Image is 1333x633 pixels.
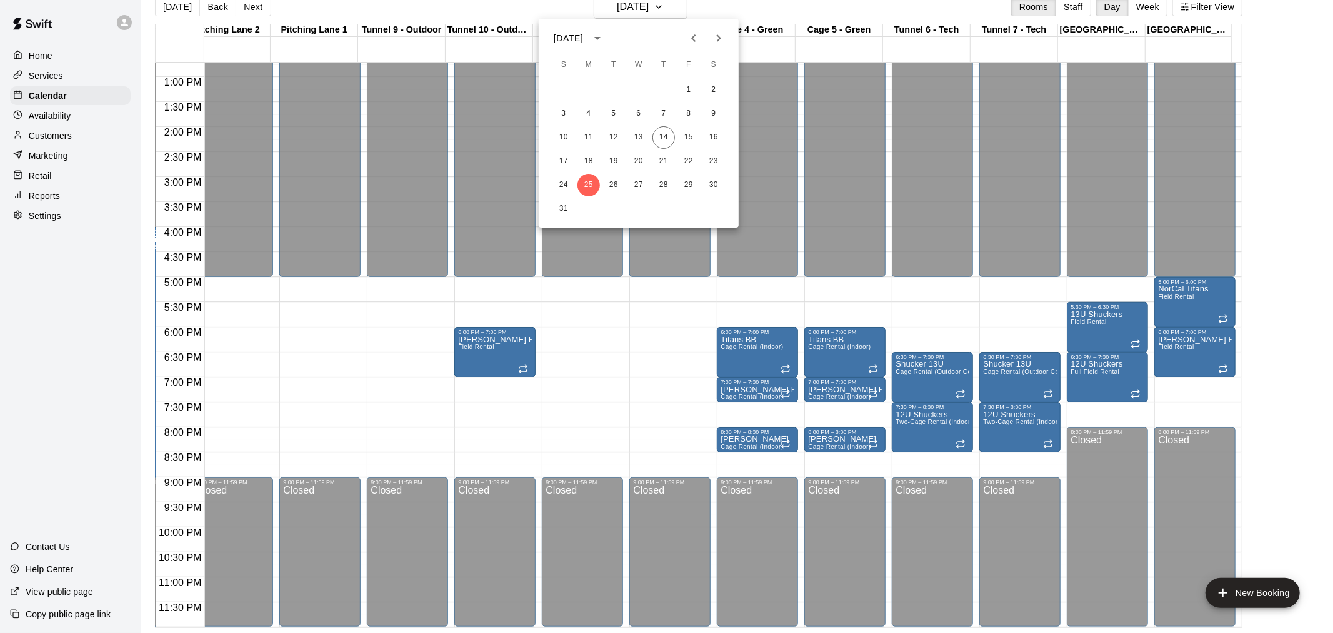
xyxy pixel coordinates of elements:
[602,150,625,173] button: 19
[627,174,650,196] button: 27
[552,198,575,220] button: 31
[627,53,650,78] span: Wednesday
[652,103,675,125] button: 7
[677,103,700,125] button: 8
[577,126,600,149] button: 11
[652,150,675,173] button: 21
[627,103,650,125] button: 6
[602,174,625,196] button: 26
[702,150,725,173] button: 23
[577,174,600,196] button: 25
[577,53,600,78] span: Monday
[702,53,725,78] span: Saturday
[577,150,600,173] button: 18
[681,26,706,51] button: Previous month
[552,150,575,173] button: 17
[552,53,575,78] span: Sunday
[702,126,725,149] button: 16
[677,79,700,101] button: 1
[552,126,575,149] button: 10
[677,150,700,173] button: 22
[652,126,675,149] button: 14
[602,126,625,149] button: 12
[552,174,575,196] button: 24
[652,174,675,196] button: 28
[554,32,583,45] div: [DATE]
[577,103,600,125] button: 4
[587,28,608,49] button: calendar view is open, switch to year view
[702,174,725,196] button: 30
[552,103,575,125] button: 3
[677,53,700,78] span: Friday
[627,126,650,149] button: 13
[652,53,675,78] span: Thursday
[677,174,700,196] button: 29
[602,103,625,125] button: 5
[602,53,625,78] span: Tuesday
[706,26,731,51] button: Next month
[627,150,650,173] button: 20
[677,126,700,149] button: 15
[702,79,725,101] button: 2
[702,103,725,125] button: 9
